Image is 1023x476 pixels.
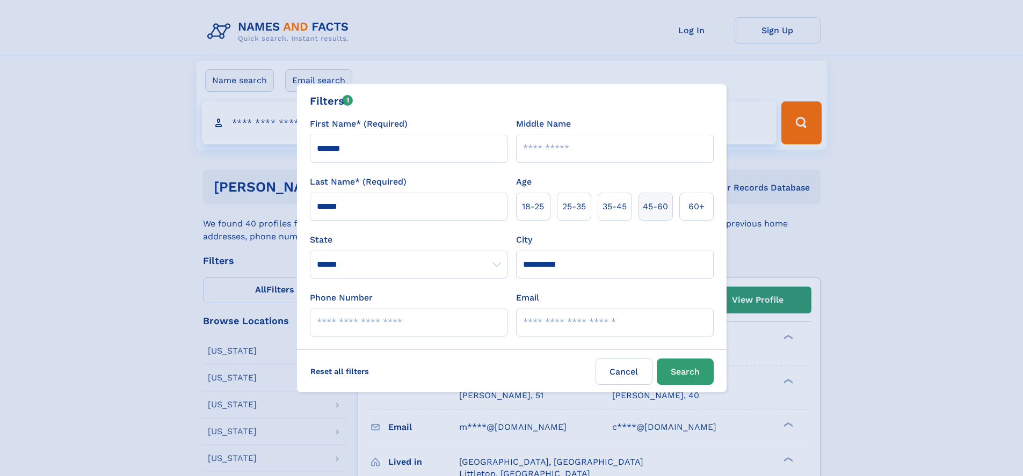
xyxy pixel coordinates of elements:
label: City [516,233,532,246]
label: Reset all filters [303,358,376,384]
label: Last Name* (Required) [310,175,407,188]
span: 25‑35 [562,200,586,213]
span: 35‑45 [603,200,627,213]
button: Search [657,358,714,385]
span: 18‑25 [522,200,544,213]
span: 60+ [688,200,705,213]
label: State [310,233,507,246]
label: Cancel [596,358,652,385]
span: 45‑60 [643,200,668,213]
label: First Name* (Required) [310,118,408,130]
label: Middle Name [516,118,571,130]
label: Age [516,175,532,188]
label: Phone Number [310,291,373,304]
div: Filters [310,93,353,109]
label: Email [516,291,539,304]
